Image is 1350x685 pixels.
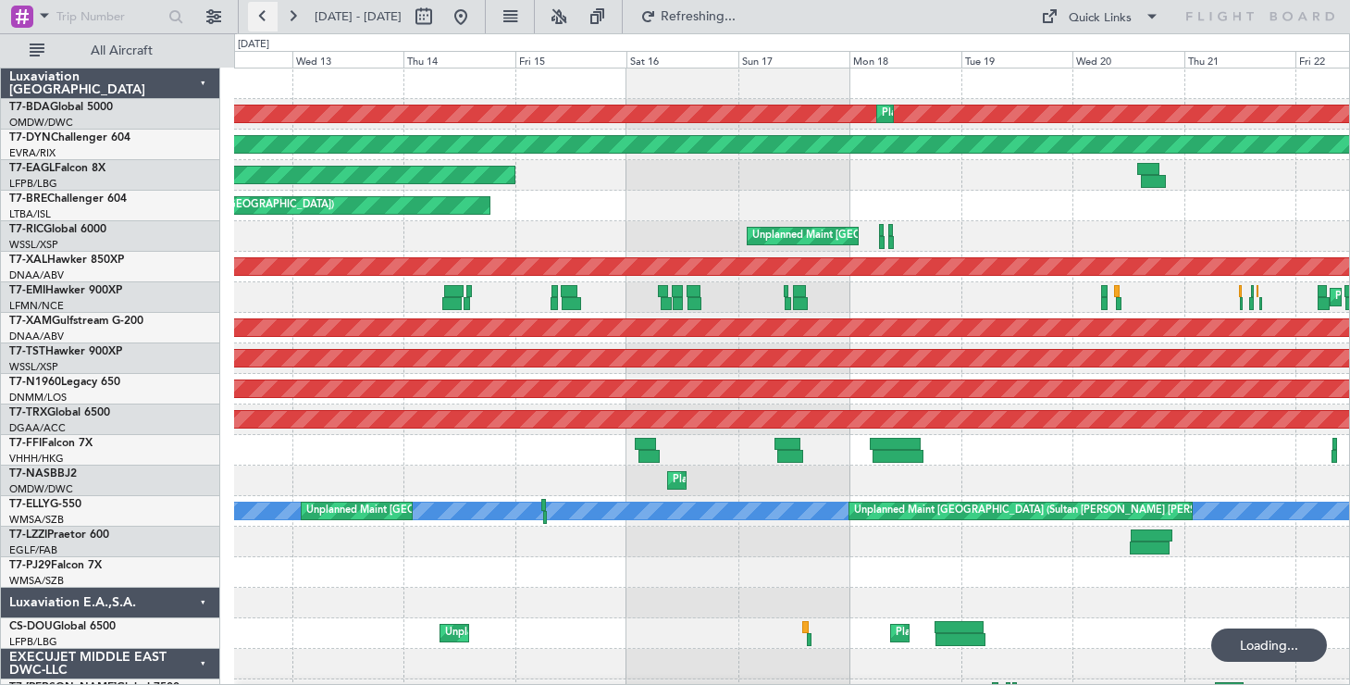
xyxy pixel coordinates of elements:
[9,146,56,160] a: EVRA/RIX
[9,316,52,327] span: T7-XAM
[9,224,106,235] a: T7-RICGlobal 6000
[180,51,292,68] div: Tue 12
[9,177,57,191] a: LFPB/LBG
[9,238,58,252] a: WSSL/XSP
[9,102,50,113] span: T7-BDA
[9,499,81,510] a: T7-ELLYG-550
[9,482,73,496] a: OMDW/DWC
[9,132,51,143] span: T7-DYN
[48,44,195,57] span: All Aircraft
[752,222,983,250] div: Unplanned Maint [GEOGRAPHIC_DATA] (Seletar)
[626,51,738,68] div: Sat 16
[9,391,67,405] a: DNMM/LOS
[9,635,57,649] a: LFPB/LBG
[9,529,109,541] a: T7-LZZIPraetor 600
[632,2,743,31] button: Refreshing...
[9,452,64,466] a: VHHH/HKG
[9,574,64,588] a: WMSA/SZB
[9,255,124,266] a: T7-XALHawker 850XP
[292,51,404,68] div: Wed 13
[854,497,1298,525] div: Unplanned Maint [GEOGRAPHIC_DATA] (Sultan [PERSON_NAME] [PERSON_NAME] - Subang)
[9,468,50,479] span: T7-NAS
[9,330,64,343] a: DNAA/ABV
[738,51,850,68] div: Sun 17
[961,51,1073,68] div: Tue 19
[9,224,43,235] span: T7-RIC
[9,360,58,374] a: WSSL/XSP
[515,51,627,68] div: Fri 15
[896,619,1187,647] div: Planned Maint [GEOGRAPHIC_DATA] ([GEOGRAPHIC_DATA])
[9,285,45,296] span: T7-EMI
[1184,51,1296,68] div: Thu 21
[9,560,51,571] span: T7-PJ29
[9,346,122,357] a: T7-TSTHawker 900XP
[9,621,53,632] span: CS-DOU
[445,619,749,647] div: Unplanned Maint [GEOGRAPHIC_DATA] ([GEOGRAPHIC_DATA])
[9,407,110,418] a: T7-TRXGlobal 6500
[9,407,47,418] span: T7-TRX
[9,102,113,113] a: T7-BDAGlobal 5000
[673,467,881,494] div: Planned Maint Abuja ([PERSON_NAME] Intl)
[1069,9,1132,28] div: Quick Links
[9,316,143,327] a: T7-XAMGulfstream G-200
[9,132,130,143] a: T7-DYNChallenger 604
[9,438,93,449] a: T7-FFIFalcon 7X
[315,8,402,25] span: [DATE] - [DATE]
[849,51,961,68] div: Mon 18
[9,163,55,174] span: T7-EAGL
[306,497,750,525] div: Unplanned Maint [GEOGRAPHIC_DATA] (Sultan [PERSON_NAME] [PERSON_NAME] - Subang)
[9,285,122,296] a: T7-EMIHawker 900XP
[9,499,50,510] span: T7-ELLY
[9,377,61,388] span: T7-N1960
[9,255,47,266] span: T7-XAL
[9,468,77,479] a: T7-NASBBJ2
[882,100,1064,128] div: Planned Maint Dubai (Al Maktoum Intl)
[1032,2,1169,31] button: Quick Links
[1211,629,1327,662] div: Loading...
[9,163,105,174] a: T7-EAGLFalcon 8X
[9,529,47,541] span: T7-LZZI
[9,421,66,435] a: DGAA/ACC
[9,193,127,205] a: T7-BREChallenger 604
[9,193,47,205] span: T7-BRE
[9,299,64,313] a: LFMN/NCE
[9,116,73,130] a: OMDW/DWC
[9,268,64,282] a: DNAA/ABV
[9,346,45,357] span: T7-TST
[9,621,116,632] a: CS-DOUGlobal 6500
[238,37,269,53] div: [DATE]
[403,51,515,68] div: Thu 14
[9,207,51,221] a: LTBA/ISL
[20,36,201,66] button: All Aircraft
[9,438,42,449] span: T7-FFI
[1072,51,1184,68] div: Wed 20
[9,513,64,527] a: WMSA/SZB
[56,3,163,31] input: Trip Number
[9,543,57,557] a: EGLF/FAB
[660,10,737,23] span: Refreshing...
[9,377,120,388] a: T7-N1960Legacy 650
[9,560,102,571] a: T7-PJ29Falcon 7X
